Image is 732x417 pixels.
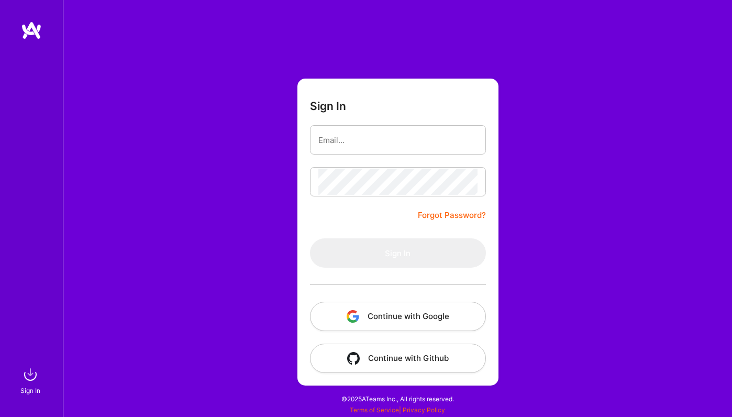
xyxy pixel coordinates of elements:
[347,310,359,323] img: icon
[63,386,732,412] div: © 2025 ATeams Inc., All rights reserved.
[310,344,486,373] button: Continue with Github
[20,364,41,385] img: sign in
[350,406,445,414] span: |
[310,100,346,113] h3: Sign In
[20,385,40,396] div: Sign In
[22,364,41,396] a: sign inSign In
[403,406,445,414] a: Privacy Policy
[350,406,399,414] a: Terms of Service
[310,238,486,268] button: Sign In
[318,127,478,153] input: Email...
[21,21,42,40] img: logo
[310,302,486,331] button: Continue with Google
[418,209,486,222] a: Forgot Password?
[347,352,360,365] img: icon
